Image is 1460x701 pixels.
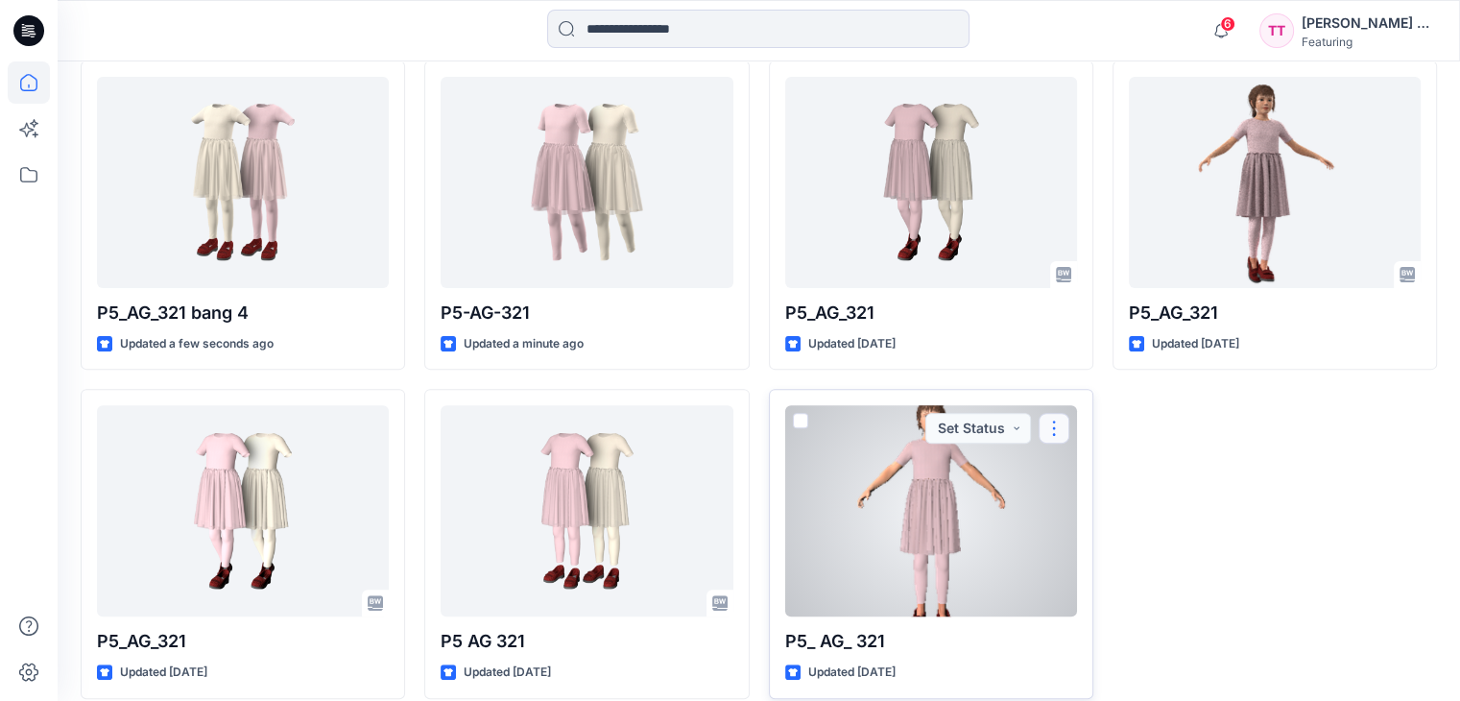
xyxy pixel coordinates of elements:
a: P5_AG_321 [1129,77,1421,288]
p: Updated a few seconds ago [120,334,274,354]
p: Updated [DATE] [1152,334,1239,354]
a: P5_AG_321 bang 4 [97,77,389,288]
a: P5_AG_321 [785,77,1077,288]
span: 6 [1220,16,1235,32]
p: P5_AG_321 [785,300,1077,326]
p: P5_AG_321 [1129,300,1421,326]
p: P5_AG_321 [97,628,389,655]
a: P5_AG_321 [97,405,389,616]
p: P5 AG 321 [441,628,732,655]
div: TT [1259,13,1294,48]
p: Updated [DATE] [808,663,896,683]
a: P5-AG-321 [441,77,732,288]
p: P5-AG-321 [441,300,732,326]
p: P5_ AG_ 321 [785,628,1077,655]
p: Updated [DATE] [464,663,551,683]
div: [PERSON_NAME] Do Thi [1302,12,1436,35]
div: Featuring [1302,35,1436,49]
a: P5 AG 321 [441,405,732,616]
p: Updated [DATE] [120,663,207,683]
p: Updated a minute ago [464,334,584,354]
a: P5_ AG_ 321 [785,405,1077,616]
p: P5_AG_321 bang 4 [97,300,389,326]
p: Updated [DATE] [808,334,896,354]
